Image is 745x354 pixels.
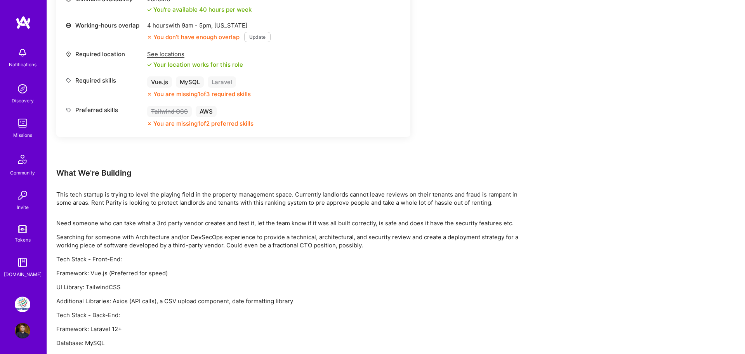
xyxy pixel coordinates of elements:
p: Database: MySQL [56,339,522,347]
div: [DOMAIN_NAME] [4,270,42,278]
div: What We're Building [56,168,522,178]
div: Tokens [15,236,31,244]
div: Discovery [12,97,34,105]
div: Community [10,169,35,177]
a: User Avatar [13,323,32,338]
i: icon Tag [66,78,71,83]
div: MySQL [176,76,204,88]
div: Notifications [9,60,36,69]
img: Invite [15,188,30,203]
div: Your location works for this role [147,60,243,69]
div: Vue.js [147,76,172,88]
div: Required skills [66,76,143,85]
div: You're available 40 hours per week [147,5,252,14]
i: icon CloseOrange [147,121,152,126]
div: You are missing 1 of 3 required skills [153,90,251,98]
p: Searching for someone with Architecture and/or DevSecOps experience to provide a technical, archi... [56,233,522,249]
img: guide book [15,255,30,270]
div: Working-hours overlap [66,21,143,29]
a: PepsiCo: SodaStream Intl. 2024 AOP [13,297,32,312]
button: Update [244,32,271,42]
img: Community [13,150,32,169]
img: teamwork [15,116,30,131]
div: Invite [17,203,29,211]
div: 4 hours with [US_STATE] [147,21,271,29]
div: Laravel [208,76,236,88]
i: icon Tag [66,107,71,113]
img: User Avatar [15,323,30,338]
div: You don’t have enough overlap [147,33,240,41]
i: icon World [66,22,71,28]
p: Additional Libraries: Axios (API calls), a CSV upload component, date formatting library [56,297,522,305]
div: See locations [147,50,243,58]
div: AWS [196,106,217,117]
img: bell [15,45,30,60]
img: discovery [15,81,30,97]
div: Tailwind CSS [147,106,192,117]
i: icon CloseOrange [147,35,152,40]
p: Tech Stack - Back-End: [56,311,522,319]
div: You are missing 1 of 2 preferred skills [153,119,254,128]
i: icon CloseOrange [147,92,152,97]
i: icon Check [147,7,152,12]
img: PepsiCo: SodaStream Intl. 2024 AOP [15,297,30,312]
div: Missions [13,131,32,139]
p: Need someone who can take what a 3rd party vendor creates and test it, let the team know if it wa... [56,219,522,227]
p: Tech Stack - Front-End: [56,255,522,263]
i: icon Check [147,62,152,67]
img: logo [16,16,31,29]
p: Framework: Laravel 12+ [56,325,522,333]
i: icon Location [66,51,71,57]
div: Required location [66,50,143,58]
span: 9am - 5pm , [180,22,214,29]
img: tokens [18,225,27,233]
p: UI Library: TailwindCSS [56,283,522,291]
div: Preferred skills [66,106,143,114]
p: Framework: Vue.js (Preferred for speed) [56,269,522,277]
p: This tech startup is trying to level the playing field in the property management space. Currentl... [56,190,522,207]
